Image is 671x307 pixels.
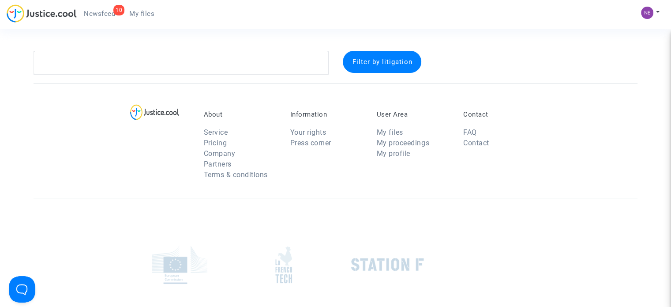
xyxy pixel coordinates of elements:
[77,7,122,20] a: 10Newsfeed
[377,149,410,158] a: My profile
[152,246,207,284] img: europe_commision.png
[351,258,424,271] img: stationf.png
[84,10,115,18] span: Newsfeed
[290,128,326,136] a: Your rights
[204,149,236,158] a: Company
[290,110,364,118] p: Information
[377,110,450,118] p: User Area
[204,171,268,179] a: Terms & conditions
[204,160,232,168] a: Partners
[641,7,653,19] img: 4912f5d04f2f342eba6450d9417ffa1b
[129,10,154,18] span: My files
[204,139,227,147] a: Pricing
[7,4,77,23] img: jc-logo.svg
[204,128,228,136] a: Service
[463,128,477,136] a: FAQ
[9,276,35,303] iframe: Help Scout Beacon - Open
[204,110,277,118] p: About
[130,104,179,120] img: logo-lg.svg
[463,139,489,147] a: Contact
[352,58,412,66] span: Filter by litigation
[113,5,124,15] div: 10
[275,246,292,284] img: french_tech.png
[463,110,536,118] p: Contact
[122,7,161,20] a: My files
[377,139,429,147] a: My proceedings
[290,139,331,147] a: Press corner
[377,128,403,136] a: My files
